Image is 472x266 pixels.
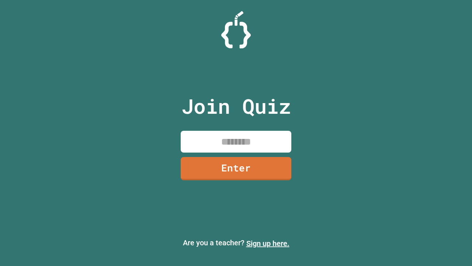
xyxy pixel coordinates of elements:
a: Enter [181,157,291,180]
iframe: chat widget [441,236,465,259]
img: Logo.svg [221,11,251,48]
p: Are you a teacher? [6,237,466,249]
a: Sign up here. [246,239,289,248]
iframe: chat widget [411,204,465,236]
p: Join Quiz [181,91,291,122]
